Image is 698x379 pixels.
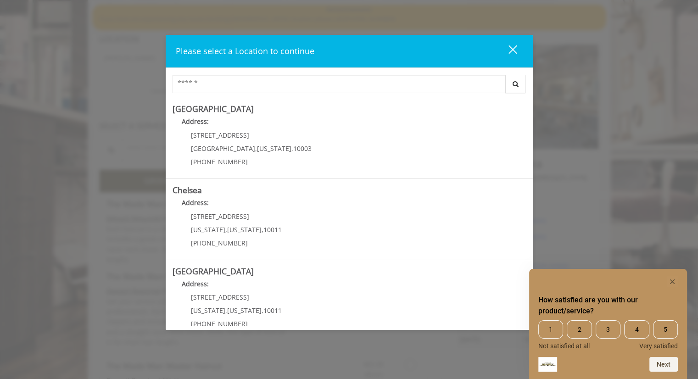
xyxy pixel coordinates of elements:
[293,144,312,153] span: 10003
[191,157,248,166] span: [PHONE_NUMBER]
[263,306,282,315] span: 10011
[538,276,678,372] div: How satisfied are you with our product/service? Select an option from 1 to 5, with 1 being Not sa...
[173,103,254,114] b: [GEOGRAPHIC_DATA]
[191,225,225,234] span: [US_STATE]
[291,144,293,153] span: ,
[227,225,262,234] span: [US_STATE]
[176,45,314,56] span: Please select a Location to continue
[667,276,678,287] button: Hide survey
[257,144,291,153] span: [US_STATE]
[653,320,678,339] span: 5
[538,295,678,317] h2: How satisfied are you with our product/service? Select an option from 1 to 5, with 1 being Not sa...
[263,225,282,234] span: 10011
[173,75,506,93] input: Search Center
[225,225,227,234] span: ,
[173,266,254,277] b: [GEOGRAPHIC_DATA]
[225,306,227,315] span: ,
[191,144,255,153] span: [GEOGRAPHIC_DATA]
[262,225,263,234] span: ,
[596,320,620,339] span: 3
[173,75,526,98] div: Center Select
[182,279,209,288] b: Address:
[624,320,649,339] span: 4
[639,342,678,350] span: Very satisfied
[191,131,249,139] span: [STREET_ADDRESS]
[191,319,248,328] span: [PHONE_NUMBER]
[491,42,523,61] button: close dialog
[191,212,249,221] span: [STREET_ADDRESS]
[191,239,248,247] span: [PHONE_NUMBER]
[538,320,678,350] div: How satisfied are you with our product/service? Select an option from 1 to 5, with 1 being Not sa...
[498,45,516,58] div: close dialog
[191,306,225,315] span: [US_STATE]
[538,320,563,339] span: 1
[649,357,678,372] button: Next question
[567,320,592,339] span: 2
[182,117,209,126] b: Address:
[173,184,202,195] b: Chelsea
[227,306,262,315] span: [US_STATE]
[182,198,209,207] b: Address:
[191,293,249,301] span: [STREET_ADDRESS]
[255,144,257,153] span: ,
[538,342,590,350] span: Not satisfied at all
[510,81,521,87] i: Search button
[262,306,263,315] span: ,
